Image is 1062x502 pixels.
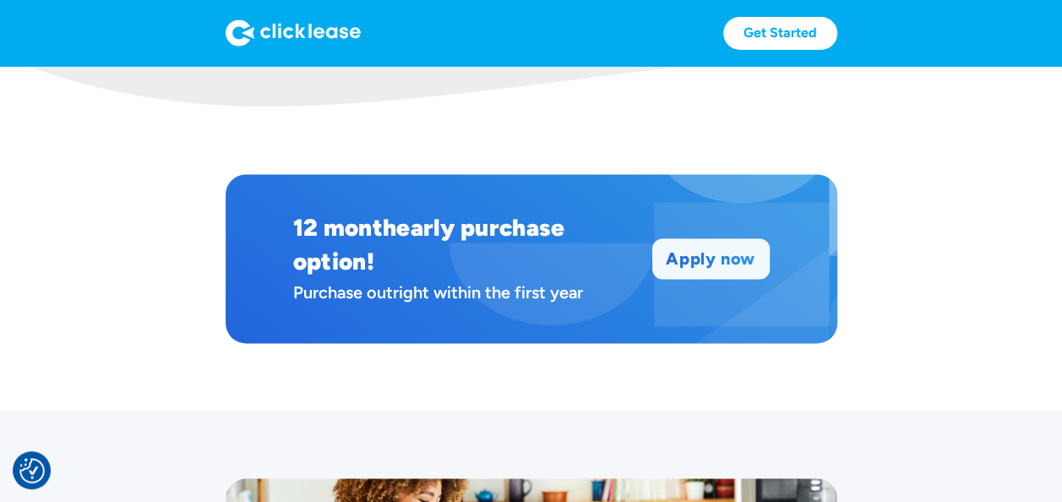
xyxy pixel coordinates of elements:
[723,17,837,50] a: Get Started
[293,213,565,276] h1: early purchase option!
[293,213,397,242] h1: 12 month
[653,239,769,278] a: Apply now
[226,19,361,46] img: Logo
[19,458,45,483] button: Consent Preferences
[19,458,45,483] img: Revisit consent button
[293,278,632,308] div: Purchase outright within the first year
